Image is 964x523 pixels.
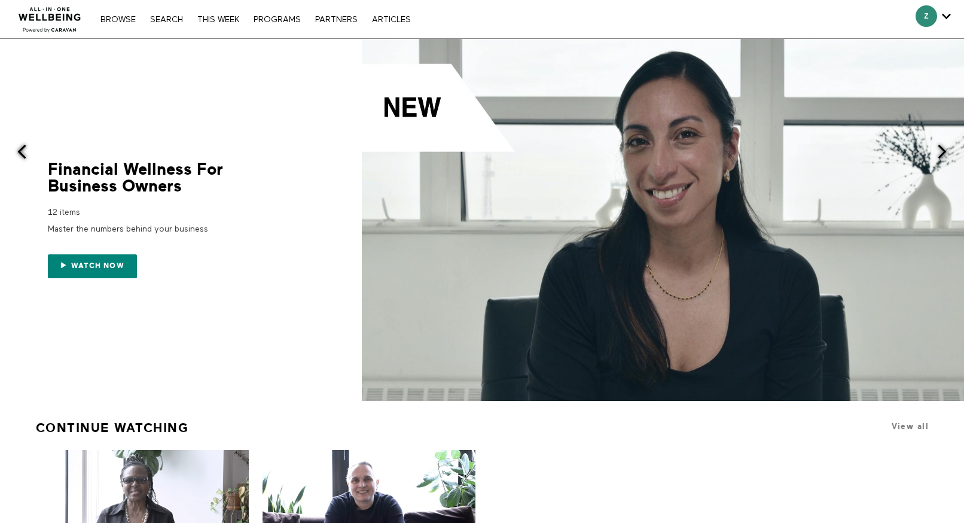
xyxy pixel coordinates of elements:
[94,13,416,25] nav: Primary
[191,16,245,24] a: THIS WEEK
[94,16,142,24] a: Browse
[36,415,189,440] a: Continue Watching
[366,16,417,24] a: ARTICLES
[248,16,307,24] a: PROGRAMS
[144,16,189,24] a: Search
[892,422,929,431] a: View all
[309,16,364,24] a: PARTNERS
